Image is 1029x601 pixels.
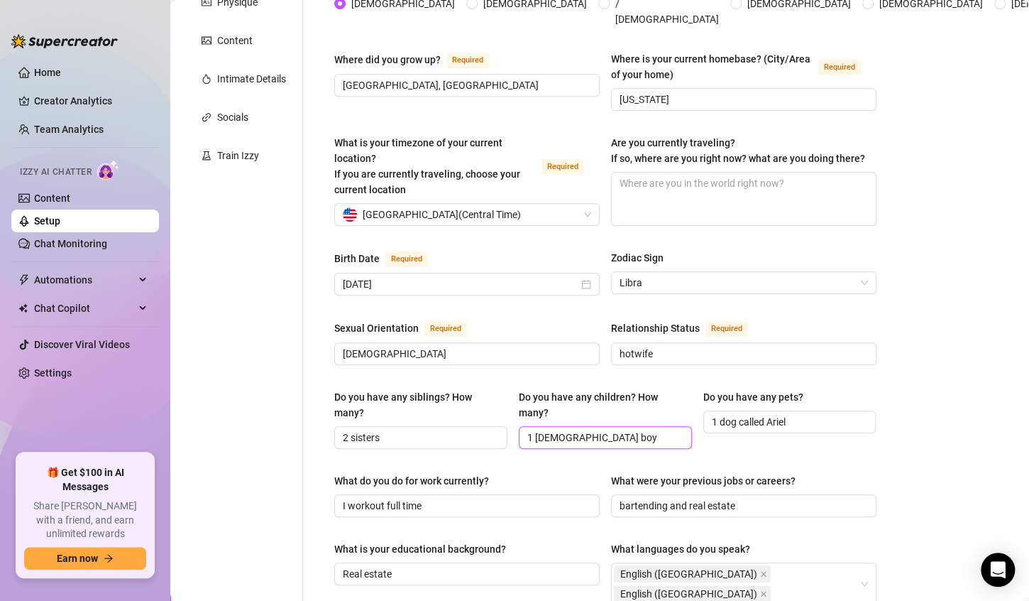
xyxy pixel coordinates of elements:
[611,541,760,557] label: What languages do you speak?
[334,389,497,421] div: Do you have any siblings? How many?
[611,320,700,336] div: Relationship Status
[620,498,865,514] input: What were your previous jobs or careers?
[703,389,813,405] label: Do you have any pets?
[334,541,516,557] label: What is your educational background?
[343,430,496,445] input: Do you have any siblings? How many?
[334,51,505,68] label: Where did you grow up?
[620,346,865,362] input: Relationship Status
[611,473,796,489] div: What were your previous jobs or careers?
[202,74,211,84] span: fire
[217,71,286,87] div: Intimate Details
[24,499,146,541] span: Share [PERSON_NAME] with a friend, and earn unlimited rewards
[334,52,441,67] div: Where did you grow up?
[34,238,107,249] a: Chat Monitoring
[343,498,588,514] input: What do you do for work currently?
[334,541,506,557] div: What is your educational background?
[334,250,444,267] label: Birth Date
[343,566,588,582] input: What is your educational background?
[620,272,868,293] span: Libra
[24,466,146,494] span: 🎁 Get $100 in AI Messages
[611,51,876,82] label: Where is your current homebase? (City/Area of your home)
[519,389,692,421] label: Do you have any children? How many?
[611,250,673,266] label: Zodiac Sign
[34,339,130,350] a: Discover Viral Videos
[202,151,211,161] span: experiment
[334,320,483,337] label: Sexual Orientation
[343,77,588,93] input: Where did you grow up?
[217,33,253,48] div: Content
[343,276,578,292] input: Birth Date
[424,321,467,337] span: Required
[34,90,148,112] a: Creator Analytics
[97,160,119,180] img: AI Chatter
[760,570,767,578] span: close
[614,565,771,583] span: English (US)
[334,389,507,421] label: Do you have any siblings? How many?
[620,566,757,582] span: English ([GEOGRAPHIC_DATA])
[217,148,259,163] div: Train Izzy
[363,204,521,225] span: [GEOGRAPHIC_DATA] ( Central Time )
[705,321,748,337] span: Required
[334,137,520,195] span: What is your timezone of your current location? If you are currently traveling, choose your curre...
[818,60,861,75] span: Required
[57,553,98,564] span: Earn now
[527,430,681,445] input: Do you have any children? How many?
[519,389,682,421] div: Do you have any children? How many?
[703,389,803,405] div: Do you have any pets?
[34,67,61,78] a: Home
[34,297,135,320] span: Chat Copilot
[611,320,764,337] label: Relationship Status
[104,553,114,563] span: arrow-right
[34,215,60,227] a: Setup
[611,541,750,557] div: What languages do you speak?
[334,473,499,489] label: What do you do for work currently?
[981,553,1015,587] div: Open Intercom Messenger
[11,34,118,48] img: logo-BBDzfeDw.svg
[611,250,664,266] div: Zodiac Sign
[202,112,211,122] span: link
[334,473,489,489] div: What do you do for work currently?
[611,51,813,82] div: Where is your current homebase? (City/Area of your home)
[18,274,30,286] span: thunderbolt
[446,53,489,68] span: Required
[760,590,767,597] span: close
[34,193,70,204] a: Content
[611,473,805,489] label: What were your previous jobs or careers?
[20,166,92,179] span: Izzy AI Chatter
[334,320,419,336] div: Sexual Orientation
[34,124,104,135] a: Team Analytics
[202,36,211,45] span: picture
[217,109,248,125] div: Socials
[334,251,380,266] div: Birth Date
[712,414,865,430] input: Do you have any pets?
[18,303,28,313] img: Chat Copilot
[541,159,584,175] span: Required
[34,367,72,379] a: Settings
[343,207,357,222] img: us
[611,137,865,164] span: Are you currently traveling? If so, where are you right now? what are you doing there?
[620,92,865,107] input: Where is your current homebase? (City/Area of your home)
[34,269,135,291] span: Automations
[385,251,428,267] span: Required
[24,547,146,570] button: Earn nowarrow-right
[343,346,588,362] input: Sexual Orientation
